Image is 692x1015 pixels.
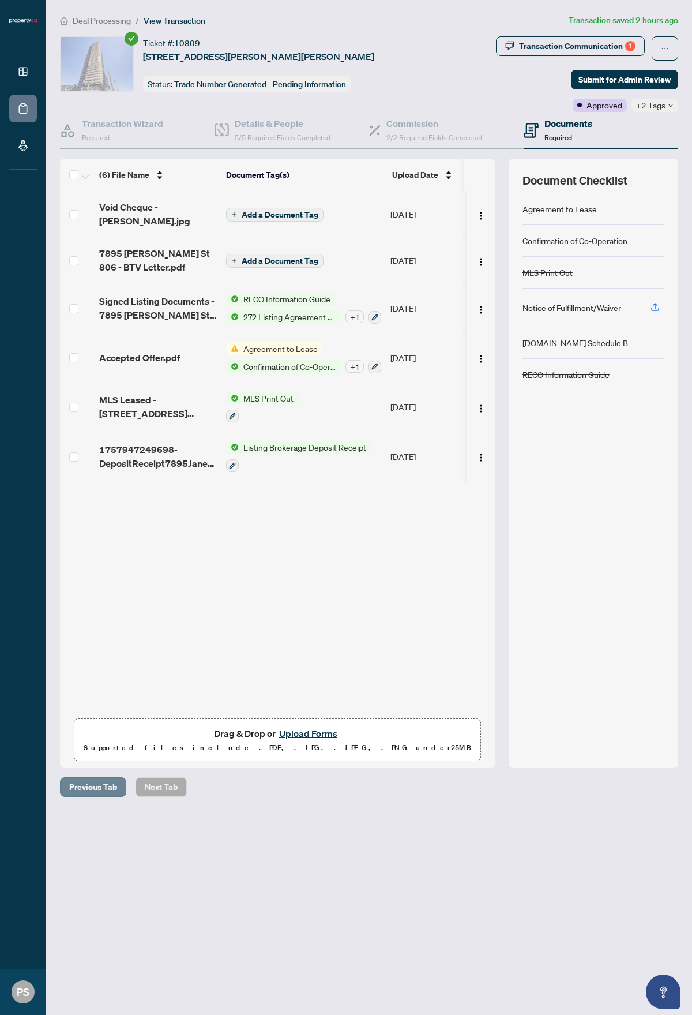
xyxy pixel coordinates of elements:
button: Status IconListing Brokerage Deposit Receipt [226,441,371,472]
span: Listing Brokerage Deposit Receipt [239,441,371,454]
span: Upload Date [392,168,438,181]
button: Status IconRECO Information GuideStatus Icon272 Listing Agreement with [DOMAIN_NAME] Company Sche... [226,293,381,324]
button: Logo [472,447,490,466]
button: Add a Document Tag [226,253,324,268]
img: Status Icon [226,293,239,305]
button: Add a Document Tag [226,254,324,268]
th: (6) File Name [95,159,221,191]
button: Open asap [646,975,680,1009]
img: Logo [476,305,486,314]
span: (6) File Name [99,168,149,181]
button: Previous Tab [60,777,126,797]
span: Add a Document Tag [242,257,318,265]
button: Logo [472,398,490,416]
span: down [668,103,674,108]
img: logo [9,17,37,24]
span: Required [82,133,110,142]
span: 10809 [174,38,200,48]
th: Document Tag(s) [221,159,388,191]
span: Drag & Drop orUpload FormsSupported files include .PDF, .JPG, .JPEG, .PNG under25MB [74,719,480,762]
img: Logo [476,453,486,462]
span: Signed Listing Documents - 7895 [PERSON_NAME] St 806.pdf [99,294,217,322]
span: Previous Tab [69,778,117,796]
button: Logo [472,251,490,269]
div: Status: [143,76,351,92]
img: Status Icon [226,441,239,454]
span: 5/5 Required Fields Completed [235,133,330,142]
div: Agreement to Lease [522,203,597,215]
span: Agreement to Lease [239,342,322,355]
span: Add a Document Tag [242,211,318,219]
button: Logo [472,299,490,317]
span: MLS Print Out [239,392,298,404]
span: 7895 [PERSON_NAME] St 806 - BTV Letter.pdf [99,246,217,274]
div: RECO Information Guide [522,368,610,381]
span: Approved [586,99,622,111]
img: Logo [476,404,486,413]
div: Transaction Communication [519,37,635,55]
span: RECO Information Guide [239,293,335,305]
h4: Commission [386,117,482,130]
button: Upload Forms [276,726,341,741]
button: Add a Document Tag [226,207,324,222]
div: Ticket #: [143,36,200,50]
span: 272 Listing Agreement with [DOMAIN_NAME] Company Schedule A to Listing Agreement [239,310,341,323]
img: Logo [476,257,486,267]
td: [DATE] [386,237,464,283]
p: Supported files include .PDF, .JPG, .JPEG, .PNG under 25 MB [81,741,473,755]
img: IMG-N12377306_1.jpg [61,37,133,91]
td: [DATE] [386,283,464,333]
span: Confirmation of Co-Operation [239,360,341,373]
div: 1 [625,41,635,51]
td: [DATE] [386,383,464,432]
img: Status Icon [226,310,239,323]
span: plus [231,258,237,264]
div: Notice of Fulfillment/Waiver [522,301,621,314]
button: Next Tab [136,777,187,797]
img: Status Icon [226,360,239,373]
h4: Details & People [235,117,330,130]
span: Void Cheque - [PERSON_NAME].jpg [99,200,217,228]
span: Trade Number Generated - Pending Information [174,79,346,89]
span: +2 Tags [636,99,665,112]
td: [DATE] [386,432,464,481]
span: Deal Processing [73,16,131,26]
img: Logo [476,354,486,364]
div: + 1 [345,310,364,323]
span: 2/2 Required Fields Completed [386,133,482,142]
div: [DOMAIN_NAME] Schedule B [522,336,628,349]
article: Transaction saved 2 hours ago [569,14,678,27]
td: [DATE] [386,191,464,237]
button: Status IconMLS Print Out [226,392,298,423]
span: Document Checklist [522,173,627,189]
span: Required [544,133,572,142]
h4: Documents [544,117,592,130]
th: Upload Date [388,159,466,191]
li: / [136,14,139,27]
button: Add a Document Tag [226,208,324,222]
div: + 1 [345,360,364,373]
span: ellipsis [661,44,669,53]
span: MLS Leased - [STREET_ADDRESS][PERSON_NAME]pdf [99,393,217,421]
span: View Transaction [144,16,205,26]
button: Status IconAgreement to LeaseStatus IconConfirmation of Co-Operation+1 [226,342,381,373]
span: [STREET_ADDRESS][PERSON_NAME][PERSON_NAME] [143,50,374,63]
span: home [60,17,68,25]
span: 1757947249698-DepositReceipt7895JaneSt806.pdf [99,443,217,470]
td: [DATE] [386,333,464,383]
span: Accepted Offer.pdf [99,351,180,365]
h4: Transaction Wizard [82,117,163,130]
button: Logo [472,349,490,367]
button: Transaction Communication1 [496,36,645,56]
span: check-circle [125,32,138,46]
img: Status Icon [226,342,239,355]
span: Submit for Admin Review [578,70,671,89]
span: plus [231,212,237,218]
div: Confirmation of Co-Operation [522,234,627,247]
div: MLS Print Out [522,266,573,279]
button: Logo [472,205,490,223]
button: Submit for Admin Review [571,70,678,89]
img: Status Icon [226,392,239,404]
span: PS [17,984,29,1000]
img: Logo [476,211,486,220]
